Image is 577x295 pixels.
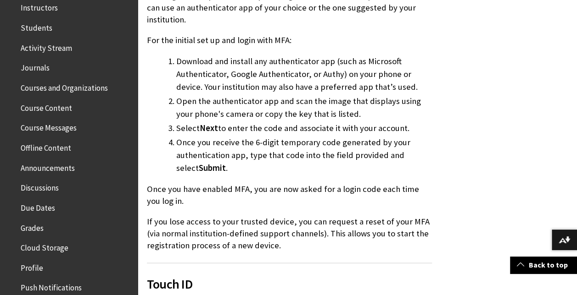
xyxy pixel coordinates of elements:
[21,260,43,273] span: Profile
[21,140,71,153] span: Offline Content
[21,60,50,73] span: Journals
[21,220,44,233] span: Grades
[21,40,72,53] span: Activity Stream
[176,122,432,135] li: Select to enter the code and associate it with your account.
[21,280,82,293] span: Push Notifications
[510,257,577,273] a: Back to top
[21,180,59,192] span: Discussions
[176,136,432,175] li: Once you receive the 6-digit temporary code generated by your authentication app, type that code ...
[21,20,52,33] span: Students
[147,216,432,252] p: If you lose access to your trusted device, you can request a reset of your MFA (via normal instit...
[176,55,432,93] li: Download and install any authenticator app (such as Microsoft Authenticator, Google Authenticator...
[21,200,55,213] span: Due Dates
[21,240,68,252] span: Cloud Storage
[21,0,58,13] span: Instructors
[200,123,218,133] span: Next
[21,80,107,93] span: Courses and Organizations
[21,160,75,173] span: Announcements
[147,34,432,46] p: For the initial set up and login with MFA:
[199,163,226,173] span: Submit
[21,120,77,133] span: Course Messages
[176,95,432,120] li: Open the authenticator app and scan the image that displays using your phone's camera or copy the...
[21,100,72,113] span: Course Content
[147,274,432,294] span: Touch ID
[147,183,432,207] p: Once you have enabled MFA, you are now asked for a login code each time you log in.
